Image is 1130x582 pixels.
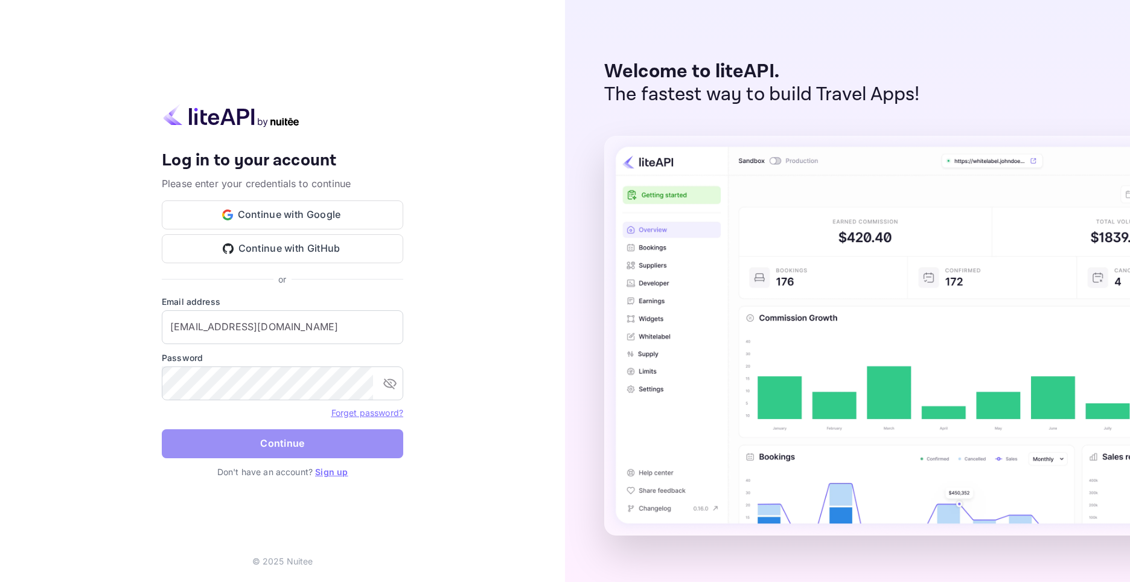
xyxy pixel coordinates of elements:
[162,310,403,344] input: Enter your email address
[162,150,403,171] h4: Log in to your account
[162,295,403,308] label: Email address
[162,176,403,191] p: Please enter your credentials to continue
[604,83,920,106] p: The fastest way to build Travel Apps!
[331,408,403,418] a: Forget password?
[315,467,348,477] a: Sign up
[162,465,403,478] p: Don't have an account?
[162,200,403,229] button: Continue with Google
[162,104,301,127] img: liteapi
[278,273,286,286] p: or
[162,429,403,458] button: Continue
[252,555,313,568] p: © 2025 Nuitee
[162,351,403,364] label: Password
[162,234,403,263] button: Continue with GitHub
[604,60,920,83] p: Welcome to liteAPI.
[331,406,403,418] a: Forget password?
[378,371,402,395] button: toggle password visibility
